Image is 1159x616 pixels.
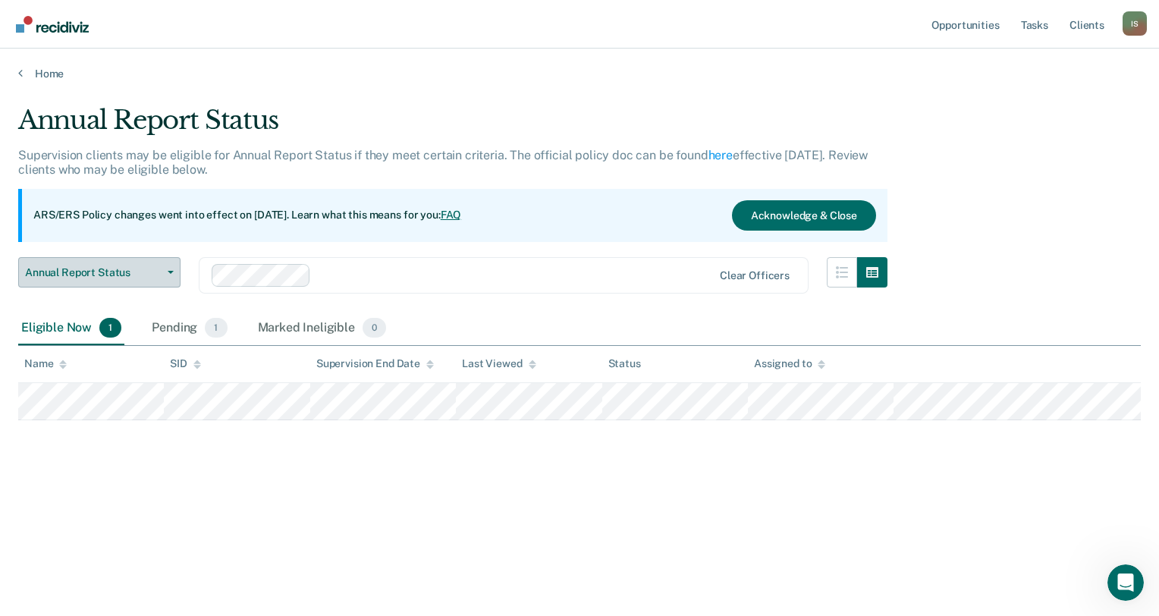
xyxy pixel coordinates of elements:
[18,67,1141,80] a: Home
[16,16,89,33] img: Recidiviz
[316,357,434,370] div: Supervision End Date
[33,208,461,223] p: ARS/ERS Policy changes went into effect on [DATE]. Learn what this means for you:
[99,318,121,338] span: 1
[462,357,536,370] div: Last Viewed
[732,200,876,231] button: Acknowledge & Close
[18,257,181,288] button: Annual Report Status
[363,318,386,338] span: 0
[18,312,124,345] div: Eligible Now1
[1123,11,1147,36] button: Profile dropdown button
[1123,11,1147,36] div: I S
[18,105,887,148] div: Annual Report Status
[170,357,201,370] div: SID
[1107,564,1144,601] iframe: Intercom live chat
[18,148,868,177] p: Supervision clients may be eligible for Annual Report Status if they meet certain criteria. The o...
[608,357,641,370] div: Status
[720,269,790,282] div: Clear officers
[255,312,390,345] div: Marked Ineligible0
[754,357,825,370] div: Assigned to
[25,266,162,279] span: Annual Report Status
[708,148,733,162] a: here
[24,357,67,370] div: Name
[149,312,230,345] div: Pending1
[205,318,227,338] span: 1
[441,209,462,221] a: FAQ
